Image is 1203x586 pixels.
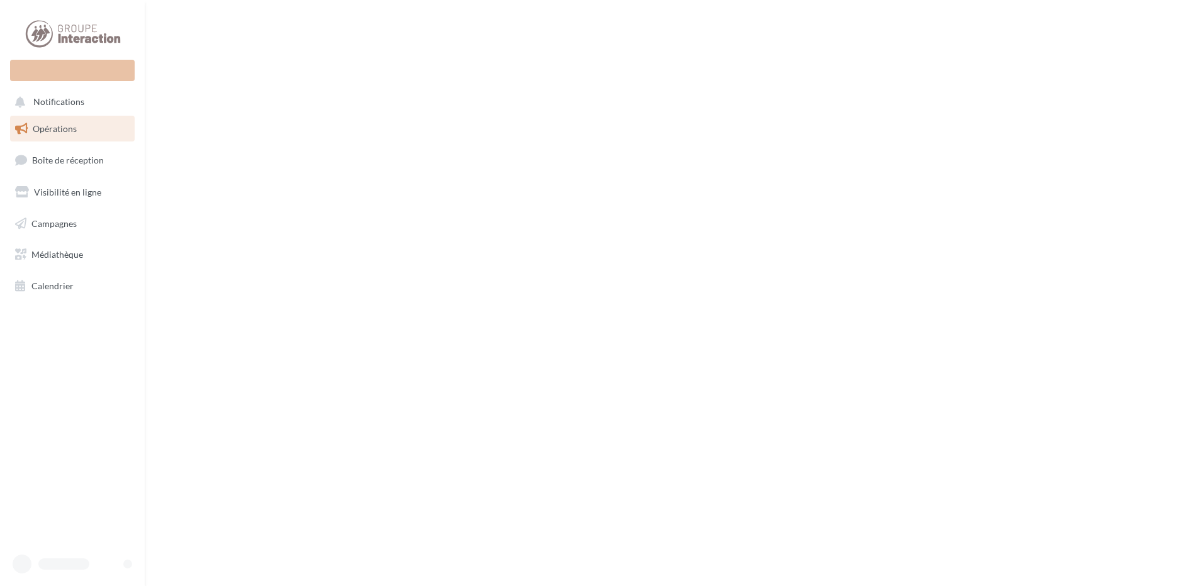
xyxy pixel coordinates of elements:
[31,280,74,291] span: Calendrier
[33,123,77,134] span: Opérations
[33,97,84,108] span: Notifications
[31,249,83,260] span: Médiathèque
[8,116,137,142] a: Opérations
[8,241,137,268] a: Médiathèque
[8,211,137,237] a: Campagnes
[34,187,101,197] span: Visibilité en ligne
[32,155,104,165] span: Boîte de réception
[8,179,137,206] a: Visibilité en ligne
[31,218,77,228] span: Campagnes
[10,60,135,81] div: Nouvelle campagne
[8,273,137,299] a: Calendrier
[8,146,137,174] a: Boîte de réception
